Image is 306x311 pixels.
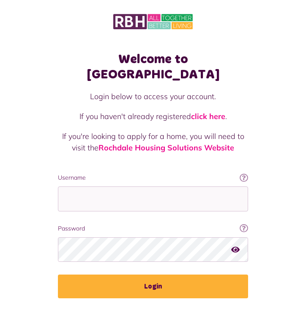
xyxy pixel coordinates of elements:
[98,143,234,153] a: Rochdale Housing Solutions Website
[58,224,248,233] label: Password
[191,111,225,121] a: click here
[58,173,248,182] label: Username
[58,275,248,298] button: Login
[113,13,193,31] img: MyRBH
[58,111,248,122] p: If you haven't already registered .
[58,91,248,102] p: Login below to access your account.
[58,131,248,153] p: If you're looking to apply for a home, you will need to visit the
[58,52,248,82] h1: Welcome to [GEOGRAPHIC_DATA]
